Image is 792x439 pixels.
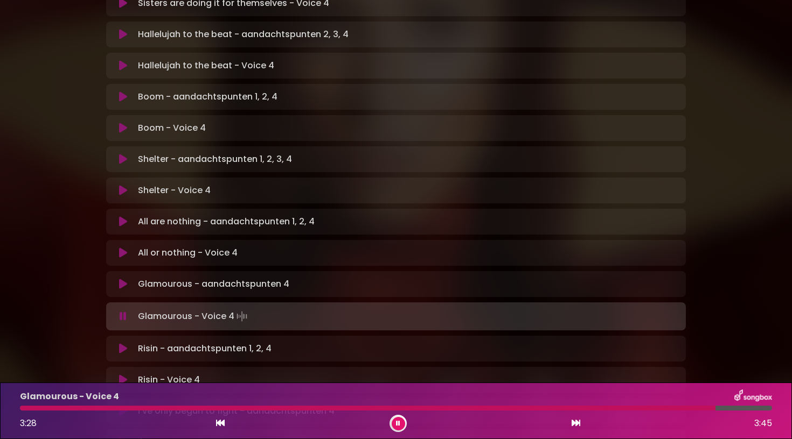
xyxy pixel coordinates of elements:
[138,28,349,41] p: Hallelujah to the beat - aandachtspunten 2, 3, 4
[138,59,274,72] p: Hallelujah to the beat - Voice 4
[138,309,249,324] p: Glamourous - Voice 4
[138,246,238,259] p: All or nothing - Voice 4
[138,122,206,134] p: Boom - Voice 4
[20,390,119,403] p: Glamourous - Voice 4
[138,184,211,197] p: Shelter - Voice 4
[138,278,289,291] p: Glamourous - aandachtspunten 4
[138,215,315,228] p: All are nothing - aandachtspunten 1, 2, 4
[138,153,292,166] p: Shelter - aandachtspunten 1, 2, 3, 4
[138,373,200,386] p: Risin - Voice 4
[20,417,37,429] span: 3:28
[734,390,772,403] img: songbox-logo-white.png
[138,90,277,103] p: Boom - aandachtspunten 1, 2, 4
[234,309,249,324] img: waveform4.gif
[754,417,772,430] span: 3:45
[138,342,272,355] p: Risin - aandachtspunten 1, 2, 4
